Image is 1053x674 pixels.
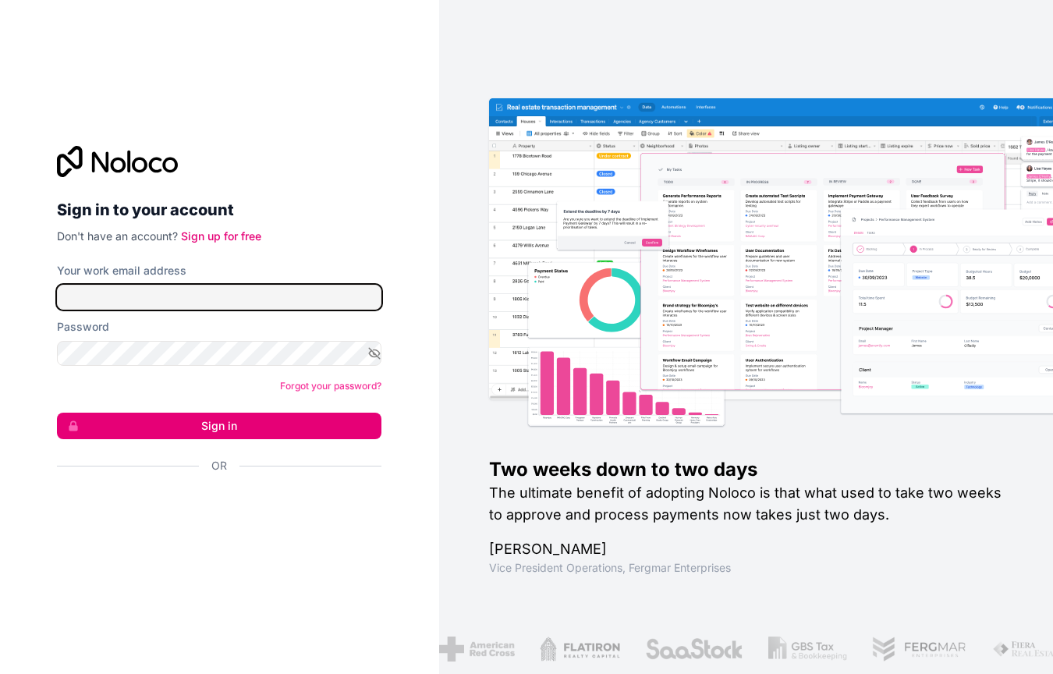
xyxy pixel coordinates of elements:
[767,637,846,662] img: /assets/gbstax-C-GtDUiK.png
[57,491,369,525] div: Войти с аккаунтом Google (откроется в новой вкладке)
[489,457,1003,482] h1: Two weeks down to two days
[489,482,1003,526] h2: The ultimate benefit of adopting Noloco is that what used to take two weeks to approve and proces...
[438,637,513,662] img: /assets/american-red-cross-BAupjrZR.png
[49,491,377,525] iframe: Кнопка "Войти с аккаунтом Google"
[280,380,381,392] a: Forgot your password?
[57,285,381,310] input: Email address
[57,319,109,335] label: Password
[538,637,619,662] img: /assets/flatiron-C8eUkumj.png
[489,538,1003,560] h1: [PERSON_NAME]
[181,229,261,243] a: Sign up for free
[644,637,743,662] img: /assets/saastock-C6Zbiodz.png
[57,341,381,366] input: Password
[211,458,227,474] span: Or
[489,560,1003,576] h1: Vice President Operations , Fergmar Enterprises
[57,229,178,243] span: Don't have an account?
[57,196,381,224] h2: Sign in to your account
[57,413,381,439] button: Sign in
[871,637,966,662] img: /assets/fergmar-CudnrXN5.png
[57,263,186,278] label: Your work email address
